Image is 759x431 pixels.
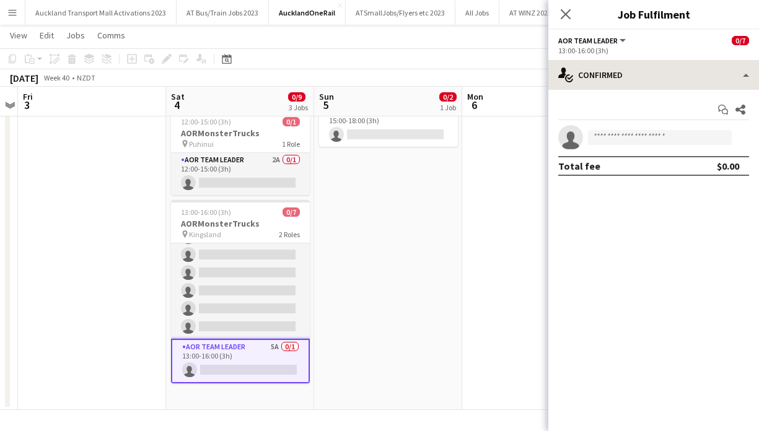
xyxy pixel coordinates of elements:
[171,153,310,195] app-card-role: AOR Team Leader2A0/112:00-15:00 (3h)
[499,1,562,25] button: AT WINZ 2023
[10,72,38,84] div: [DATE]
[558,36,618,45] span: AOR Team Leader
[171,110,310,195] app-job-card: 12:00-15:00 (3h)0/1AORMonsterTrucks Puhinui1 RoleAOR Team Leader2A0/112:00-15:00 (3h)
[283,207,300,217] span: 0/7
[171,207,310,339] app-card-role: AOR Ambassador8A0/613:00-16:00 (3h)
[5,27,32,43] a: View
[23,91,33,102] span: Fri
[171,91,185,102] span: Sat
[171,339,310,383] app-card-role: AOR Team Leader5A0/113:00-16:00 (3h)
[66,30,85,41] span: Jobs
[177,1,269,25] button: AT Bus/Train Jobs 2023
[171,200,310,383] app-job-card: 13:00-16:00 (3h)0/7AORMonsterTrucks Kingsland2 RolesAOR Ambassador8A0/613:00-16:00 (3h) AOR Team ...
[346,1,455,25] button: ATSmallJobs/Flyers etc 2023
[10,30,27,41] span: View
[25,1,177,25] button: Auckland Transport Mall Activations 2023
[92,27,130,43] a: Comms
[558,46,749,55] div: 13:00-16:00 (3h)
[548,6,759,22] h3: Job Fulfilment
[171,128,310,139] h3: AORMonsterTrucks
[181,117,231,126] span: 12:00-15:00 (3h)
[40,30,54,41] span: Edit
[558,160,600,172] div: Total fee
[189,139,214,149] span: Puhinui
[548,60,759,90] div: Confirmed
[289,103,308,112] div: 3 Jobs
[35,27,59,43] a: Edit
[77,73,95,82] div: NZDT
[181,207,231,217] span: 13:00-16:00 (3h)
[558,36,628,45] button: AOR Team Leader
[269,1,346,25] button: AucklandOneRail
[717,160,739,172] div: $0.00
[97,30,125,41] span: Comms
[283,117,300,126] span: 0/1
[319,105,458,147] app-card-role: AOR Team Leader5A0/115:00-18:00 (3h)
[732,36,749,45] span: 0/7
[282,139,300,149] span: 1 Role
[169,98,185,112] span: 4
[439,92,457,102] span: 0/2
[171,218,310,229] h3: AORMonsterTrucks
[279,230,300,239] span: 2 Roles
[317,98,334,112] span: 5
[189,230,221,239] span: Kingsland
[455,1,499,25] button: All Jobs
[21,98,33,112] span: 3
[41,73,72,82] span: Week 40
[440,103,456,112] div: 1 Job
[288,92,305,102] span: 0/9
[465,98,483,112] span: 6
[61,27,90,43] a: Jobs
[467,91,483,102] span: Mon
[319,91,334,102] span: Sun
